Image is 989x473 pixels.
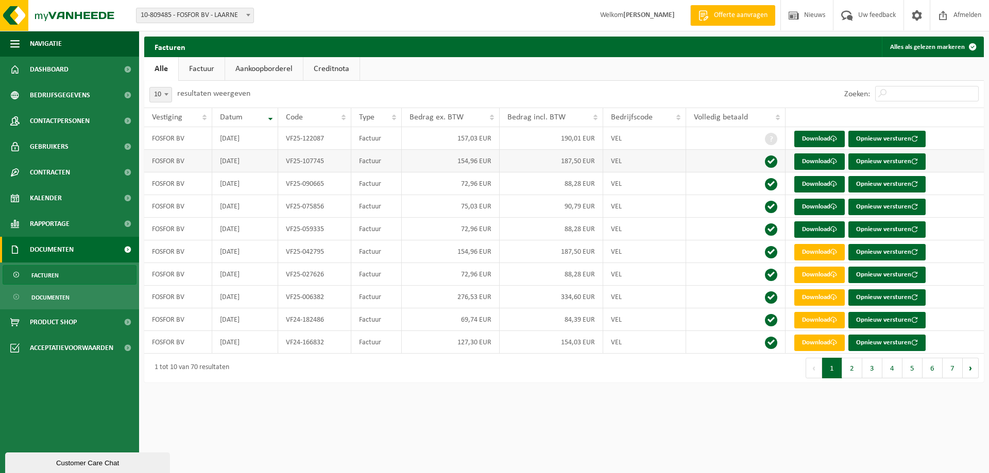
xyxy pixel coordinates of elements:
[31,288,70,307] span: Documenten
[30,31,62,57] span: Navigatie
[212,308,278,331] td: [DATE]
[30,185,62,211] span: Kalender
[402,286,500,308] td: 276,53 EUR
[3,265,137,285] a: Facturen
[603,195,687,218] td: VEL
[144,308,212,331] td: FOSFOR BV
[844,90,870,98] label: Zoeken:
[923,358,943,378] button: 6
[351,127,402,150] td: Factuur
[30,108,90,134] span: Contactpersonen
[278,286,351,308] td: VF25-006382
[794,131,845,147] a: Download
[882,358,902,378] button: 4
[848,244,926,260] button: Opnieuw versturen
[30,57,69,82] span: Dashboard
[794,289,845,306] a: Download
[359,113,374,121] span: Type
[402,263,500,286] td: 72,96 EUR
[848,221,926,238] button: Opnieuw versturen
[402,195,500,218] td: 75,03 EUR
[690,5,775,26] a: Offerte aanvragen
[794,244,845,260] a: Download
[212,195,278,218] td: [DATE]
[351,172,402,195] td: Factuur
[500,286,603,308] td: 334,60 EUR
[137,8,253,23] span: 10-809485 - FOSFOR BV - LAARNE
[402,240,500,263] td: 154,96 EUR
[144,286,212,308] td: FOSFOR BV
[351,331,402,354] td: Factuur
[848,267,926,283] button: Opnieuw versturen
[603,308,687,331] td: VEL
[278,218,351,240] td: VF25-059335
[943,358,963,378] button: 7
[149,359,229,377] div: 1 tot 10 van 70 resultaten
[144,150,212,172] td: FOSFOR BV
[144,57,178,81] a: Alle
[603,172,687,195] td: VEL
[144,331,212,354] td: FOSFOR BV
[711,10,770,21] span: Offerte aanvragen
[848,131,926,147] button: Opnieuw versturen
[278,172,351,195] td: VF25-090665
[225,57,303,81] a: Aankoopborderel
[212,150,278,172] td: [DATE]
[31,266,59,285] span: Facturen
[212,127,278,150] td: [DATE]
[278,195,351,218] td: VF25-075856
[212,286,278,308] td: [DATE]
[963,358,979,378] button: Next
[603,263,687,286] td: VEL
[212,218,278,240] td: [DATE]
[212,331,278,354] td: [DATE]
[212,263,278,286] td: [DATE]
[806,358,822,378] button: Previous
[278,263,351,286] td: VF25-027626
[144,127,212,150] td: FOSFOR BV
[848,335,926,351] button: Opnieuw versturen
[794,312,845,328] a: Download
[794,221,845,238] a: Download
[500,172,603,195] td: 88,28 EUR
[351,218,402,240] td: Factuur
[212,172,278,195] td: [DATE]
[278,127,351,150] td: VF25-122087
[500,127,603,150] td: 190,01 EUR
[500,195,603,218] td: 90,79 EUR
[410,113,464,121] span: Bedrag ex. BTW
[794,267,845,283] a: Download
[278,240,351,263] td: VF25-042795
[30,82,90,108] span: Bedrijfsgegevens
[402,308,500,331] td: 69,74 EUR
[144,37,196,57] h2: Facturen
[152,113,182,121] span: Vestiging
[5,450,172,473] iframe: chat widget
[848,153,926,170] button: Opnieuw versturen
[351,240,402,263] td: Factuur
[402,218,500,240] td: 72,96 EUR
[794,153,845,170] a: Download
[402,331,500,354] td: 127,30 EUR
[144,240,212,263] td: FOSFOR BV
[603,127,687,150] td: VEL
[603,150,687,172] td: VEL
[30,309,77,335] span: Product Shop
[149,87,172,102] span: 10
[278,331,351,354] td: VF24-166832
[278,150,351,172] td: VF25-107745
[30,237,74,262] span: Documenten
[794,335,845,351] a: Download
[144,172,212,195] td: FOSFOR BV
[848,176,926,192] button: Opnieuw versturen
[507,113,566,121] span: Bedrag incl. BTW
[902,358,923,378] button: 5
[402,172,500,195] td: 72,96 EUR
[144,218,212,240] td: FOSFOR BV
[848,199,926,215] button: Opnieuw versturen
[794,199,845,215] a: Download
[603,240,687,263] td: VEL
[623,11,675,19] strong: [PERSON_NAME]
[30,160,70,185] span: Contracten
